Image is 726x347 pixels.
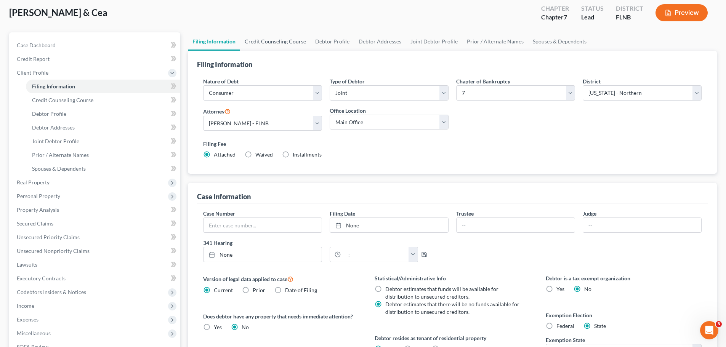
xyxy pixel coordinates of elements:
[203,140,702,148] label: Filing Fee
[17,206,59,213] span: Property Analysis
[556,323,574,329] span: Federal
[11,244,180,258] a: Unsecured Nonpriority Claims
[341,247,409,262] input: -- : --
[406,32,462,51] a: Joint Debtor Profile
[32,83,75,90] span: Filing Information
[17,289,86,295] span: Codebtors Insiders & Notices
[581,4,604,13] div: Status
[541,4,569,13] div: Chapter
[32,124,75,131] span: Debtor Addresses
[17,220,53,227] span: Secured Claims
[583,209,596,217] label: Judge
[242,324,249,330] span: No
[17,248,90,254] span: Unsecured Nonpriority Claims
[203,274,359,283] label: Version of legal data applied to case
[17,330,51,336] span: Miscellaneous
[457,218,575,232] input: --
[583,77,601,85] label: District
[199,239,452,247] label: 341 Hearing
[330,107,366,115] label: Office Location
[17,302,34,309] span: Income
[655,4,708,21] button: Preview
[17,193,60,199] span: Personal Property
[17,179,50,185] span: Real Property
[11,38,180,52] a: Case Dashboard
[11,52,180,66] a: Credit Report
[17,42,56,48] span: Case Dashboard
[11,258,180,272] a: Lawsuits
[528,32,591,51] a: Spouses & Dependents
[253,287,265,293] span: Prior
[26,107,180,121] a: Debtor Profile
[354,32,406,51] a: Debtor Addresses
[17,261,37,268] span: Lawsuits
[546,311,702,319] label: Exemption Election
[716,321,722,327] span: 3
[26,162,180,176] a: Spouses & Dependents
[546,336,585,344] label: Exemption State
[375,334,530,342] label: Debtor resides as tenant of residential property
[255,151,273,158] span: Waived
[541,13,569,22] div: Chapter
[32,165,86,172] span: Spouses & Dependents
[17,69,48,76] span: Client Profile
[17,316,38,323] span: Expenses
[17,56,50,62] span: Credit Report
[311,32,354,51] a: Debtor Profile
[385,286,498,300] span: Debtor estimates that funds will be available for distribution to unsecured creditors.
[17,275,66,281] span: Executory Contracts
[581,13,604,22] div: Lead
[204,218,322,232] input: Enter case number...
[11,230,180,244] a: Unsecured Priority Claims
[456,209,474,217] label: Trustee
[32,110,66,117] span: Debtor Profile
[214,151,236,158] span: Attached
[462,32,528,51] a: Prior / Alternate Names
[11,203,180,217] a: Property Analysis
[203,312,359,320] label: Does debtor have any property that needs immediate attention?
[9,7,107,18] span: [PERSON_NAME] & Cea
[26,148,180,162] a: Prior / Alternate Names
[583,218,701,232] input: --
[197,192,251,201] div: Case Information
[556,286,564,292] span: Yes
[203,77,239,85] label: Nature of Debt
[26,80,180,93] a: Filing Information
[11,217,180,230] a: Secured Claims
[330,77,365,85] label: Type of Debtor
[214,324,222,330] span: Yes
[214,287,233,293] span: Current
[32,138,79,144] span: Joint Debtor Profile
[32,97,93,103] span: Credit Counseling Course
[11,272,180,285] a: Executory Contracts
[330,218,448,232] a: None
[385,301,519,315] span: Debtor estimates that there will be no funds available for distribution to unsecured creditors.
[203,209,235,217] label: Case Number
[204,247,322,262] a: None
[456,77,510,85] label: Chapter of Bankruptcy
[240,32,311,51] a: Credit Counseling Course
[17,234,80,240] span: Unsecured Priority Claims
[197,60,252,69] div: Filing Information
[26,134,180,148] a: Joint Debtor Profile
[285,287,317,293] span: Date of Filing
[594,323,606,329] span: State
[26,121,180,134] a: Debtor Addresses
[700,321,718,339] iframe: Intercom live chat
[293,151,322,158] span: Installments
[26,93,180,107] a: Credit Counseling Course
[584,286,591,292] span: No
[32,152,89,158] span: Prior / Alternate Names
[616,4,643,13] div: District
[375,274,530,282] label: Statistical/Administrative Info
[564,13,567,21] span: 7
[203,107,231,116] label: Attorney
[546,274,702,282] label: Debtor is a tax exempt organization
[188,32,240,51] a: Filing Information
[330,209,355,217] label: Filing Date
[616,13,643,22] div: FLNB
